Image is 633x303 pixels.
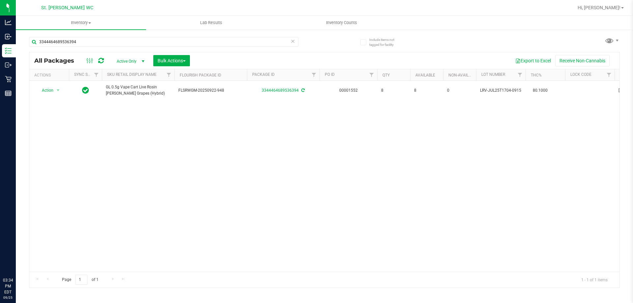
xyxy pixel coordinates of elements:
span: select [54,86,62,95]
span: 0 [447,87,472,94]
inline-svg: Analytics [5,19,12,26]
a: Lab Results [146,16,276,30]
a: Lot Number [481,72,505,77]
span: Hi, [PERSON_NAME]! [578,5,620,10]
inline-svg: Outbound [5,62,12,68]
a: PO ID [325,72,335,77]
a: Lock Code [570,72,591,77]
div: Actions [34,73,66,77]
a: Filter [366,69,377,80]
a: Sku Retail Display Name [107,72,157,77]
span: Include items not tagged for facility [369,37,402,47]
a: Sync Status [74,72,100,77]
a: Non-Available [448,73,478,77]
span: Bulk Actions [158,58,186,63]
span: Inventory [16,20,146,26]
a: 00001552 [339,88,358,93]
span: 8 [381,87,406,94]
p: 03:34 PM EDT [3,277,13,295]
span: St. [PERSON_NAME] WC [41,5,93,11]
a: Filter [164,69,174,80]
input: 1 [75,275,87,285]
span: Page of 1 [56,275,104,285]
span: All Packages [34,57,81,64]
span: Lab Results [191,20,231,26]
inline-svg: Inventory [5,47,12,54]
a: Qty [382,73,390,77]
span: In Sync [82,86,89,95]
span: Sync from Compliance System [300,88,305,93]
span: Action [36,86,54,95]
inline-svg: Inbound [5,33,12,40]
a: Available [415,73,435,77]
a: Filter [91,69,102,80]
a: Filter [604,69,615,80]
span: LRV-JUL25T1704-0915 [480,87,522,94]
inline-svg: Reports [5,90,12,97]
span: Inventory Counts [317,20,366,26]
inline-svg: Retail [5,76,12,82]
a: Flourish Package ID [180,73,221,77]
button: Export to Excel [511,55,555,66]
a: Filter [309,69,319,80]
a: 3344464689536394 [262,88,299,93]
a: THC% [531,73,542,77]
span: GL 0.5g Vape Cart Live Rosin [PERSON_NAME] Grapes (Hybrid) [106,84,170,97]
button: Bulk Actions [153,55,190,66]
button: Receive Non-Cannabis [555,55,610,66]
iframe: Resource center [7,250,26,270]
a: Inventory Counts [276,16,407,30]
span: 1 - 1 of 1 items [576,275,613,285]
a: Inventory [16,16,146,30]
span: FLSRWGM-20250922-948 [178,87,243,94]
span: 8 [414,87,439,94]
input: Search Package ID, Item Name, SKU, Lot or Part Number... [29,37,298,47]
a: Filter [515,69,526,80]
span: Clear [290,37,295,45]
p: 09/25 [3,295,13,300]
a: Package ID [252,72,275,77]
span: 80.1000 [529,86,551,95]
